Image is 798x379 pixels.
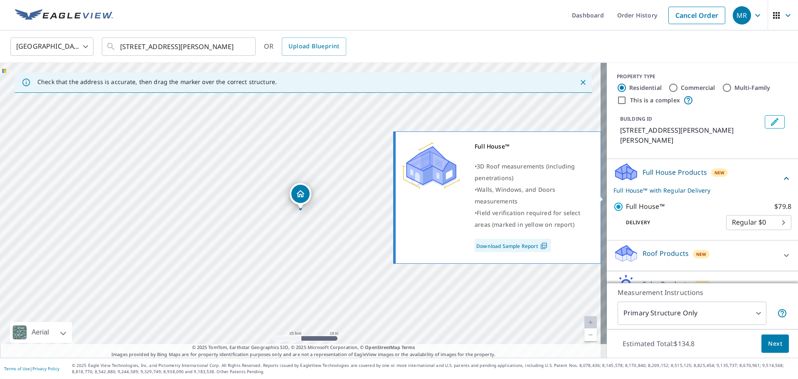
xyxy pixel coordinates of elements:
a: Current Level 20, Zoom Out [584,329,597,341]
span: New [697,282,708,288]
a: Current Level 20, Zoom In Disabled [584,316,597,329]
label: Commercial [681,84,715,92]
div: PROPERTY TYPE [617,73,788,80]
a: Terms of Use [4,366,30,372]
button: Edit building 1 [765,115,785,129]
span: Field verification required for select areas (marked in yellow on report) [475,209,580,228]
div: MR [733,6,751,25]
div: Aerial [29,322,52,343]
span: © 2025 TomTom, Earthstar Geographics SIO, © 2025 Microsoft Corporation, © [192,344,415,351]
div: Primary Structure Only [618,302,766,325]
p: Solar Products [643,279,690,289]
input: Search by address or latitude-longitude [120,35,239,58]
div: Full House™ [475,141,590,152]
span: 3D Roof measurements (including penetrations) [475,162,575,182]
span: New [696,251,707,258]
a: OpenStreetMap [365,344,400,350]
span: Upload Blueprint [288,41,339,52]
label: Residential [629,84,662,92]
button: Next [761,334,789,353]
p: Full House™ [626,201,665,212]
img: Pdf Icon [538,242,549,250]
p: Measurement Instructions [618,287,787,297]
a: Cancel Order [668,7,725,24]
a: Terms [401,344,415,350]
div: Full House ProductsNewFull House™ with Regular Delivery [613,162,791,195]
div: OR [264,37,346,56]
label: Multi-Family [734,84,771,92]
div: Roof ProductsNew [613,244,791,268]
p: Full House™ with Regular Delivery [613,186,781,195]
span: Walls, Windows, and Doors measurements [475,186,555,205]
p: Estimated Total: $134.8 [616,334,701,353]
div: Dropped pin, building 1, Residential property, 969 Radnor Rd Wayne, PA 19087 [290,183,311,209]
p: Full House Products [643,167,707,177]
a: Download Sample Report [475,239,551,252]
span: New [714,169,725,176]
a: Upload Blueprint [282,37,346,56]
label: This is a complex [630,96,680,104]
div: Solar ProductsNew [613,275,791,298]
p: Delivery [613,219,726,226]
p: $79.8 [774,201,791,212]
p: Check that the address is accurate, then drag the marker over the correct structure. [37,78,277,86]
p: BUILDING ID [620,115,652,122]
p: © 2025 Eagle View Technologies, Inc. and Pictometry International Corp. All Rights Reserved. Repo... [72,362,794,375]
p: Roof Products [643,248,689,258]
img: EV Logo [15,9,113,22]
a: Privacy Policy [32,366,59,372]
img: Premium [402,141,460,191]
div: • [475,207,590,230]
span: Your report will include only the primary structure on the property. For example, a detached gara... [777,308,787,318]
div: [GEOGRAPHIC_DATA] [10,35,94,58]
span: Next [768,339,782,349]
div: Regular $0 [726,211,791,234]
div: Aerial [10,322,72,343]
button: Close [578,77,589,88]
p: [STREET_ADDRESS][PERSON_NAME][PERSON_NAME] [620,125,761,145]
p: | [4,366,59,371]
div: • [475,184,590,207]
div: • [475,161,590,184]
